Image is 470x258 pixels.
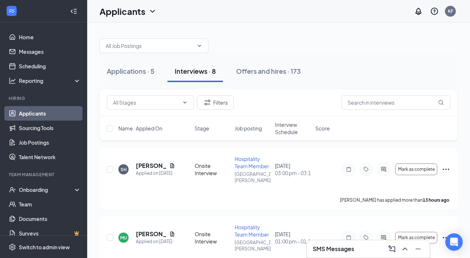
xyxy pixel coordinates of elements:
button: Mark as complete [395,232,437,243]
div: Applied on [DATE] [136,170,175,177]
div: KF [448,8,453,14]
span: Name · Applied On [118,125,162,132]
svg: Document [169,231,175,237]
svg: ChevronUp [401,245,409,253]
div: Onboarding [19,186,75,193]
a: Sourcing Tools [19,121,81,135]
svg: Analysis [9,77,16,84]
svg: Collapse [70,8,77,15]
input: Search in interviews [341,95,450,110]
div: Interviews · 8 [175,66,216,76]
span: Interview Schedule [275,121,311,136]
svg: Note [344,235,353,241]
div: MU [120,235,127,241]
p: [GEOGRAPHIC_DATA][PERSON_NAME] [235,239,271,252]
svg: Note [344,166,353,172]
button: ComposeMessage [386,243,398,255]
div: Onsite Interview [195,230,231,245]
svg: Ellipses [442,233,450,242]
button: Mark as complete [395,164,437,175]
a: Job Postings [19,135,81,150]
svg: ChevronDown [148,7,157,16]
span: Hospitality Team Member [235,224,269,238]
input: All Job Postings [106,42,194,50]
a: Scheduling [19,59,81,73]
div: Applied on [DATE] [136,238,175,245]
div: Team Management [9,172,80,178]
button: Filter Filters [197,95,234,110]
div: [DATE] [275,162,311,177]
div: Switch to admin view [19,243,70,251]
input: All Stages [113,98,179,106]
svg: ChevronDown [196,43,202,49]
h3: SMS Messages [313,245,354,253]
div: SH [121,166,127,173]
svg: Filter [203,98,212,107]
span: 03:00 pm - 03:15 pm [275,169,311,177]
button: Minimize [412,243,424,255]
h1: Applicants [100,5,145,17]
a: SurveysCrown [19,226,81,241]
div: [DATE] [275,230,311,245]
svg: ActiveChat [379,235,388,241]
a: Applicants [19,106,81,121]
h5: [PERSON_NAME] [136,230,166,238]
svg: Minimize [414,245,422,253]
svg: Tag [362,235,370,241]
div: Hiring [9,95,80,101]
a: Team [19,197,81,211]
span: 01:00 pm - 01:15 pm [275,238,311,245]
div: Reporting [19,77,81,84]
div: Offers and hires · 173 [236,66,301,76]
button: ChevronUp [399,243,411,255]
svg: Settings [9,243,16,251]
svg: WorkstreamLogo [8,7,15,15]
a: Messages [19,44,81,59]
p: [PERSON_NAME] has applied more than . [340,197,450,203]
span: Mark as complete [398,235,435,240]
svg: Tag [362,166,370,172]
span: Mark as complete [398,167,435,172]
svg: ComposeMessage [388,245,396,253]
span: Hospitality Team Member [235,156,269,169]
a: Talent Network [19,150,81,164]
div: Onsite Interview [195,162,231,177]
div: Applications · 5 [107,66,154,76]
a: Home [19,30,81,44]
svg: Ellipses [442,165,450,174]
div: Open Intercom Messenger [445,233,463,251]
svg: UserCheck [9,186,16,193]
svg: Notifications [414,7,423,16]
span: Stage [195,125,209,132]
svg: MagnifyingGlass [438,100,444,105]
span: Job posting [235,125,262,132]
h5: [PERSON_NAME] [136,162,166,170]
a: Documents [19,211,81,226]
span: Score [315,125,330,132]
b: 13 hours ago [423,197,449,203]
svg: ActiveChat [379,166,388,172]
p: [GEOGRAPHIC_DATA][PERSON_NAME] [235,171,271,184]
svg: QuestionInfo [430,7,439,16]
svg: Document [169,163,175,169]
svg: ChevronDown [182,100,188,105]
